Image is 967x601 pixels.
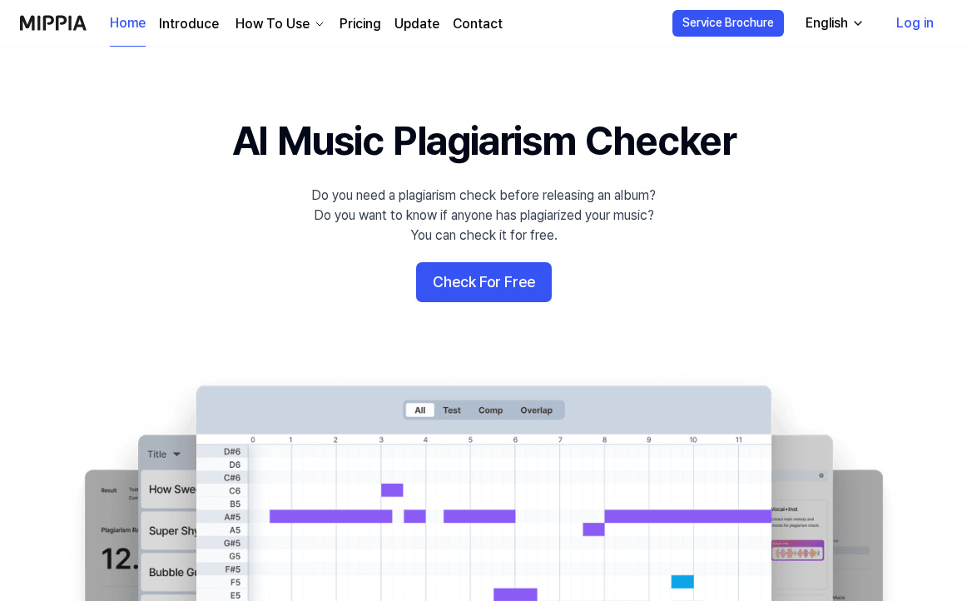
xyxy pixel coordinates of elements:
[232,14,326,34] button: How To Use
[394,14,439,34] a: Update
[340,14,381,34] a: Pricing
[159,14,219,34] a: Introduce
[416,262,552,302] button: Check For Free
[311,186,656,246] div: Do you need a plagiarism check before releasing an album? Do you want to know if anyone has plagi...
[232,113,736,169] h1: AI Music Plagiarism Checker
[802,13,851,33] div: English
[110,1,146,47] a: Home
[232,14,313,34] div: How To Use
[453,14,503,34] a: Contact
[792,7,875,40] button: English
[672,10,784,37] button: Service Brochure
